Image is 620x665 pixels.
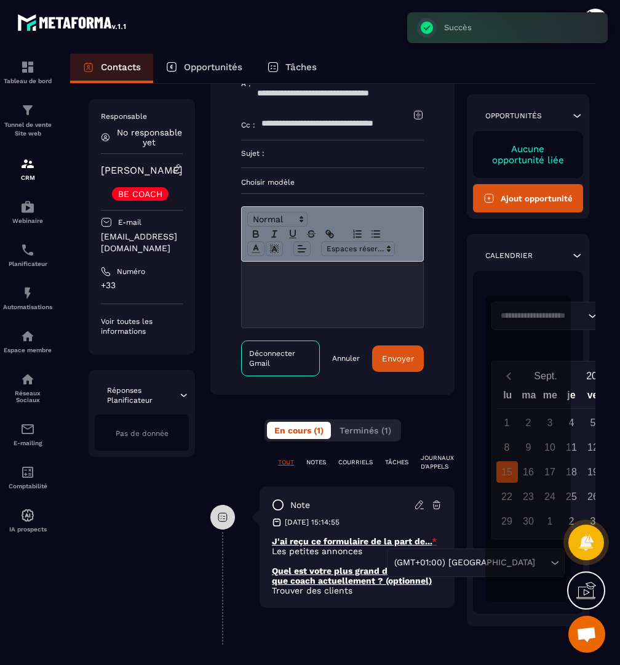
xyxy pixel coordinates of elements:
u: J'ai reçu ce formulaire de la part de... [272,536,432,546]
p: JOURNAUX D'APPELS [421,454,454,471]
div: ve [582,387,603,408]
a: Tâches [255,54,329,83]
div: 18 [561,461,582,483]
p: COURRIELS [338,458,373,467]
div: Ouvrir le chat [568,616,605,653]
img: email [20,422,35,437]
p: Responsable [101,111,183,121]
p: IA prospects [3,526,52,533]
a: emailemailE-mailing [3,413,52,456]
p: Tunnel de vente Site web [3,121,52,138]
p: À : [241,79,251,89]
p: Contacts [101,62,141,73]
p: E-mail [118,217,141,227]
button: Envoyer [372,345,424,372]
a: formationformationTableau de bord [3,50,52,94]
p: Réponses Planificateur [107,385,178,405]
img: automations [20,508,35,523]
button: Ajout opportunité [473,184,583,212]
button: Terminés (1) [332,422,399,439]
span: Pas de donnée [116,429,169,438]
img: automations [20,286,35,300]
p: Voir toutes les informations [101,316,183,336]
p: Tâches [285,62,317,73]
div: 26 [582,486,604,507]
a: formationformationTunnel de vente Site web [3,94,52,147]
p: BE COACH [118,190,162,198]
p: [DATE] 15:14:55 [285,517,340,527]
p: +33 [101,280,183,291]
p: Trouver des clients [272,586,442,595]
a: social-networksocial-networkRéseaux Sociaux [3,363,52,413]
a: accountantaccountantComptabilité [3,456,52,499]
p: Espace membre [3,347,52,353]
p: Réseaux Sociaux [3,390,52,403]
p: [EMAIL_ADDRESS][DOMAIN_NAME] [101,231,183,254]
img: formation [20,60,35,75]
div: Search for option [387,549,565,577]
img: social-network [20,372,35,387]
p: NOTES [306,458,326,467]
p: TÂCHES [385,458,408,467]
a: schedulerschedulerPlanificateur [3,233,52,276]
a: Déconnecter Gmail [241,341,320,376]
img: automations [20,199,35,214]
a: automationsautomationsEspace membre [3,320,52,363]
p: note [290,499,310,511]
img: logo [17,11,128,33]
div: je [561,387,582,408]
img: scheduler [20,243,35,257]
p: Tableau de bord [3,78,52,84]
img: formation [20,156,35,171]
p: Cc : [241,120,255,130]
p: E-mailing [3,440,52,446]
button: En cours (1) [267,422,331,439]
p: Comptabilité [3,483,52,490]
div: 19 [582,461,604,483]
p: Choisir modèle [241,177,424,187]
div: 3 [582,510,604,532]
p: Calendrier [485,251,533,260]
p: Automatisations [3,304,52,310]
p: No responsable yet [116,127,183,147]
div: 4 [561,412,582,433]
span: Terminés (1) [340,425,391,435]
p: Sujet : [241,148,264,158]
a: Annuler [332,353,360,363]
p: Opportunités [184,62,242,73]
a: Contacts [70,54,153,83]
a: automationsautomationsWebinaire [3,190,52,233]
div: 11 [561,437,582,458]
p: CRM [3,174,52,181]
img: automations [20,329,35,344]
p: Les petites annonces [272,546,442,556]
p: Opportunités [485,111,542,121]
img: accountant [20,465,35,480]
u: Quel est votre plus grand défi en tant que coach actuellement ? (optionnel) [272,566,432,586]
p: TOUT [278,458,294,467]
a: automationsautomationsAutomatisations [3,276,52,320]
div: 5 [582,412,604,433]
p: Aucune opportunité liée [485,143,571,166]
p: Numéro [117,267,145,276]
a: [PERSON_NAME] [101,164,183,176]
p: Planificateur [3,260,52,267]
div: 25 [561,486,582,507]
p: Webinaire [3,217,52,224]
span: (GMT+01:00) [GEOGRAPHIC_DATA] [392,556,538,570]
a: Opportunités [153,54,255,83]
a: formationformationCRM [3,147,52,190]
img: formation [20,103,35,118]
div: 12 [582,437,604,458]
span: En cours (1) [274,425,324,435]
div: 2 [561,510,582,532]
